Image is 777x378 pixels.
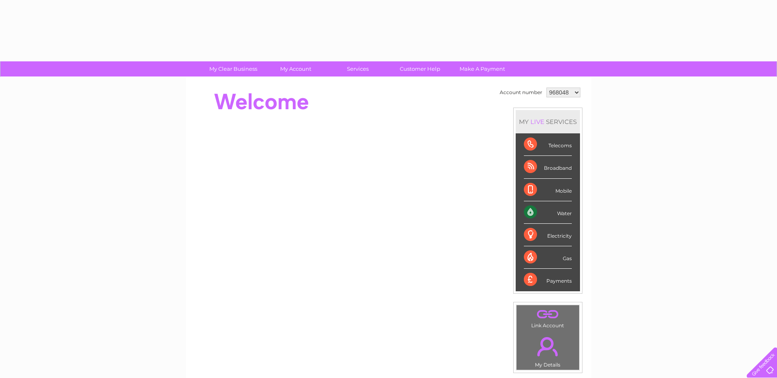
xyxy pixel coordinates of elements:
[516,330,580,370] td: My Details
[516,305,580,331] td: Link Account
[524,179,572,201] div: Mobile
[449,61,516,76] a: Make A Payment
[524,246,572,269] div: Gas
[199,61,267,76] a: My Clear Business
[519,307,577,322] a: .
[524,156,572,178] div: Broadband
[324,61,392,76] a: Services
[262,61,329,76] a: My Account
[386,61,454,76] a: Customer Help
[524,224,572,246] div: Electricity
[519,332,577,361] a: .
[516,110,580,133] div: MY SERVICES
[498,85,544,99] td: Account number
[529,118,546,126] div: LIVE
[524,269,572,291] div: Payments
[524,133,572,156] div: Telecoms
[524,201,572,224] div: Water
